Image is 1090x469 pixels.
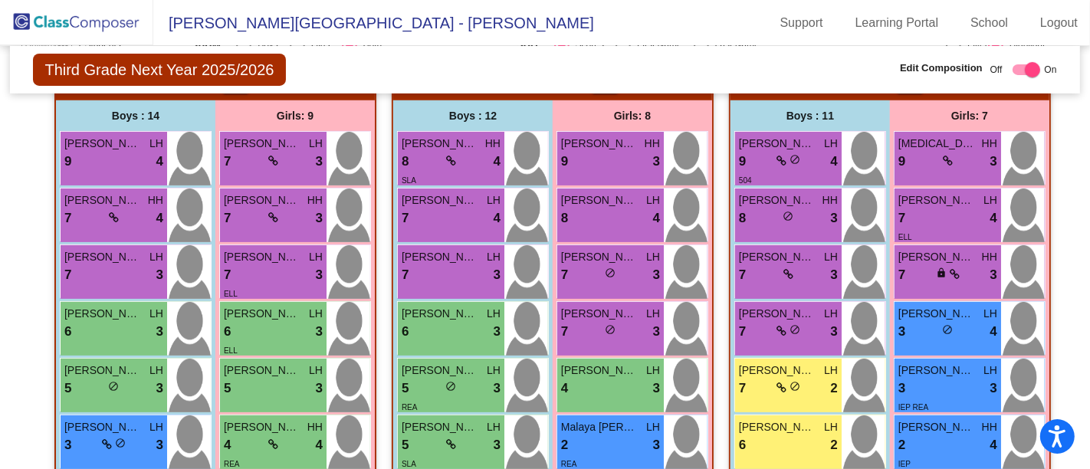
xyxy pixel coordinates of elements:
span: [PERSON_NAME] [402,306,478,322]
span: [PERSON_NAME] [PERSON_NAME] [898,419,975,435]
span: [PERSON_NAME] [739,249,816,265]
span: 7 [561,322,568,342]
span: do_not_disturb_alt [605,324,616,335]
span: 2 [831,435,838,455]
span: LH [309,136,323,152]
span: do_not_disturb_alt [942,324,953,335]
span: 3 [156,265,163,285]
span: 4 [561,379,568,398]
span: [PERSON_NAME] [898,306,975,322]
span: 7 [224,265,231,285]
span: [PERSON_NAME] [64,362,141,379]
span: LH [487,192,501,208]
span: [PERSON_NAME] [224,362,300,379]
span: 3 [653,265,660,285]
span: HH [982,419,997,435]
span: 6 [739,435,746,455]
span: do_not_disturb_alt [790,381,800,392]
span: 7 [739,379,746,398]
span: LH [149,136,163,152]
span: [PERSON_NAME] [PERSON_NAME] [739,306,816,322]
span: ELL [224,290,238,298]
span: 3 [64,435,71,455]
div: Girls: 7 [890,100,1049,131]
div: Girls: 9 [215,100,375,131]
span: ELL [898,233,912,241]
span: [PERSON_NAME] [402,419,478,435]
span: Off [990,63,1003,77]
span: LH [646,306,660,322]
span: 4 [990,208,997,228]
span: [PERSON_NAME] [PERSON_NAME] [739,192,816,208]
span: 3 [494,265,501,285]
span: LH [824,362,838,379]
span: LH [983,362,997,379]
span: [PERSON_NAME] [561,249,638,265]
div: Boys : 14 [56,100,215,131]
span: 4 [316,435,323,455]
span: 3 [316,322,323,342]
span: 3 [494,435,501,455]
span: 6 [64,322,71,342]
span: LH [646,192,660,208]
div: Boys : 11 [730,100,890,131]
span: LH [824,419,838,435]
span: 7 [739,265,746,285]
span: LH [646,419,660,435]
span: LH [824,136,838,152]
span: 3 [831,322,838,342]
span: IEP [898,460,911,468]
span: LH [309,362,323,379]
span: 3 [494,322,501,342]
span: 3 [653,322,660,342]
div: Girls: 8 [553,100,712,131]
span: LH [646,362,660,379]
span: 6 [224,322,231,342]
span: [PERSON_NAME] [64,192,141,208]
span: 3 [156,435,163,455]
span: [PERSON_NAME] [224,306,300,322]
span: 4 [653,208,660,228]
span: 8 [739,208,746,228]
span: LH [149,306,163,322]
span: REA [224,460,240,468]
span: 9 [898,152,905,172]
span: LH [309,249,323,265]
span: 4 [990,435,997,455]
span: 7 [224,152,231,172]
span: [PERSON_NAME] [561,362,638,379]
span: 4 [831,152,838,172]
span: LH [309,306,323,322]
span: [MEDICAL_DATA][PERSON_NAME] [898,136,975,152]
span: [PERSON_NAME] [739,419,816,435]
span: ELL [224,346,238,355]
span: lock [936,267,947,278]
span: 3 [898,322,905,342]
span: [PERSON_NAME] Chion [224,249,300,265]
span: HH [307,419,323,435]
span: [PERSON_NAME] [64,249,141,265]
span: 3 [990,152,997,172]
span: LH [149,249,163,265]
span: [PERSON_NAME] [402,249,478,265]
span: 9 [561,152,568,172]
span: do_not_disturb_alt [790,154,800,165]
span: SLA [402,460,416,468]
span: 7 [64,265,71,285]
span: Malaya [PERSON_NAME] [561,419,638,435]
span: do_not_disturb_alt [445,381,456,392]
span: [PERSON_NAME] [561,136,638,152]
span: 2 [831,379,838,398]
span: 2 [898,435,905,455]
span: 3 [898,379,905,398]
span: LH [983,306,997,322]
span: 4 [494,152,501,172]
span: Third Grade Next Year 2025/2026 [33,54,285,86]
span: 7 [561,265,568,285]
span: 3 [156,322,163,342]
span: LH [824,306,838,322]
span: do_not_disturb_alt [783,211,793,221]
span: [PERSON_NAME] [739,136,816,152]
span: SLA [402,176,416,185]
span: 3 [653,379,660,398]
